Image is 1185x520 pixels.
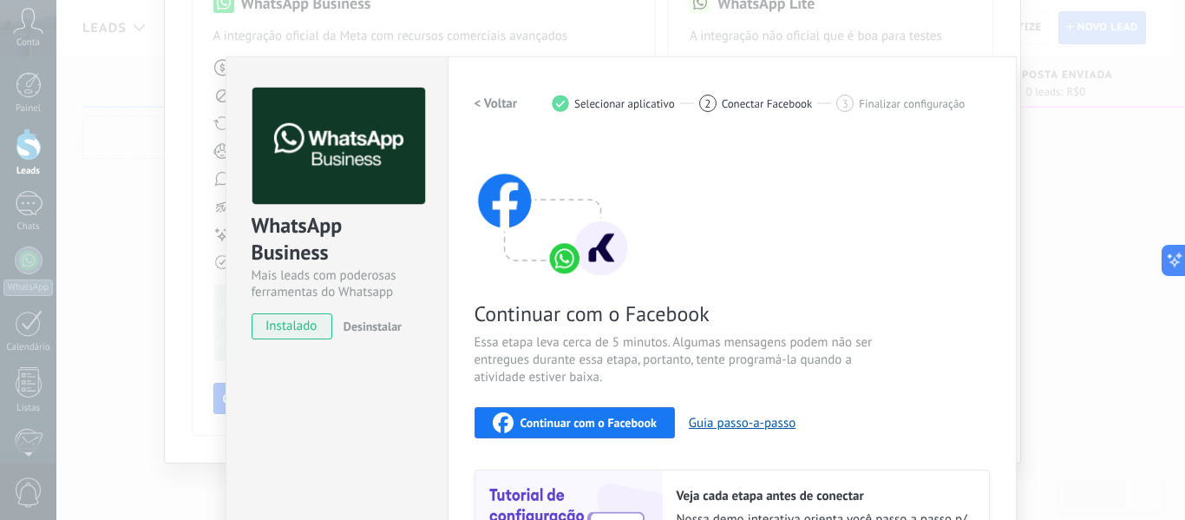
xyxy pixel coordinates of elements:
button: Desinstalar [337,313,402,339]
span: Continuar com o Facebook [475,300,887,327]
span: Essa etapa leva cerca de 5 minutos. Algumas mensagens podem não ser entregues durante essa etapa,... [475,334,887,386]
span: instalado [252,313,331,339]
span: Conectar Facebook [722,97,813,110]
img: connect with facebook [475,140,631,279]
span: Continuar com o Facebook [520,417,657,429]
span: 3 [842,96,848,111]
h2: < Voltar [475,95,518,112]
span: Selecionar aplicativo [574,97,675,110]
img: logo_main.png [252,88,425,205]
button: Guia passo-a-passo [689,415,795,431]
span: Finalizar configuração [859,97,965,110]
button: < Voltar [475,88,518,119]
div: Mais leads com poderosas ferramentas do Whatsapp [252,267,422,300]
span: Desinstalar [344,319,402,334]
span: 2 [704,96,710,111]
h2: Veja cada etapa antes de conectar [677,488,972,504]
button: Continuar com o Facebook [475,407,675,438]
div: WhatsApp Business [252,212,422,267]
